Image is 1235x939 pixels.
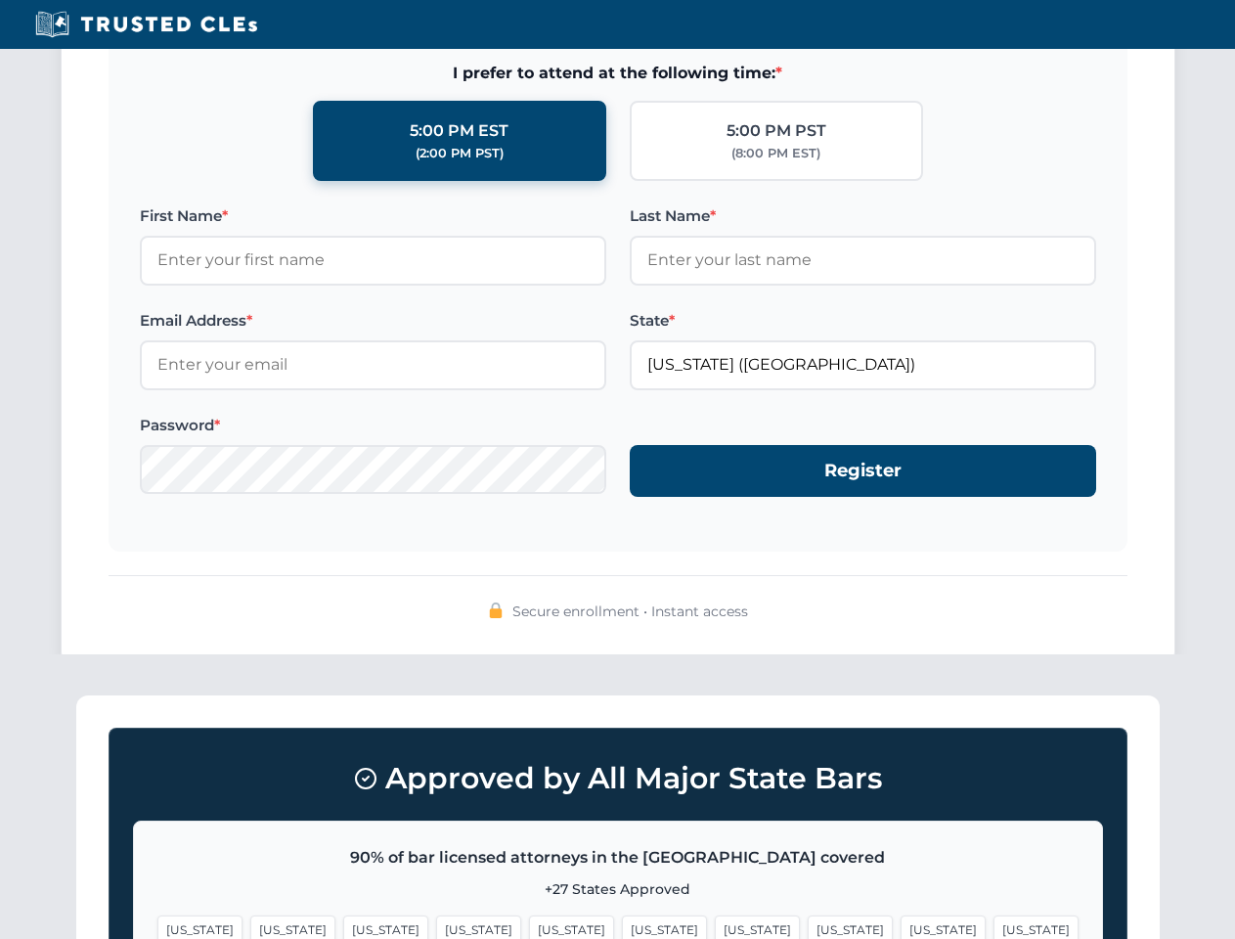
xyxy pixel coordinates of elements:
[630,445,1096,497] button: Register
[140,61,1096,86] span: I prefer to attend at the following time:
[727,118,826,144] div: 5:00 PM PST
[140,204,606,228] label: First Name
[140,340,606,389] input: Enter your email
[140,309,606,333] label: Email Address
[512,601,748,622] span: Secure enrollment • Instant access
[488,603,504,618] img: 🔒
[630,204,1096,228] label: Last Name
[731,144,820,163] div: (8:00 PM EST)
[133,752,1103,805] h3: Approved by All Major State Bars
[157,845,1079,871] p: 90% of bar licensed attorneys in the [GEOGRAPHIC_DATA] covered
[630,309,1096,333] label: State
[630,340,1096,389] input: Florida (FL)
[410,118,508,144] div: 5:00 PM EST
[630,236,1096,285] input: Enter your last name
[140,414,606,437] label: Password
[157,878,1079,900] p: +27 States Approved
[416,144,504,163] div: (2:00 PM PST)
[140,236,606,285] input: Enter your first name
[29,10,263,39] img: Trusted CLEs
